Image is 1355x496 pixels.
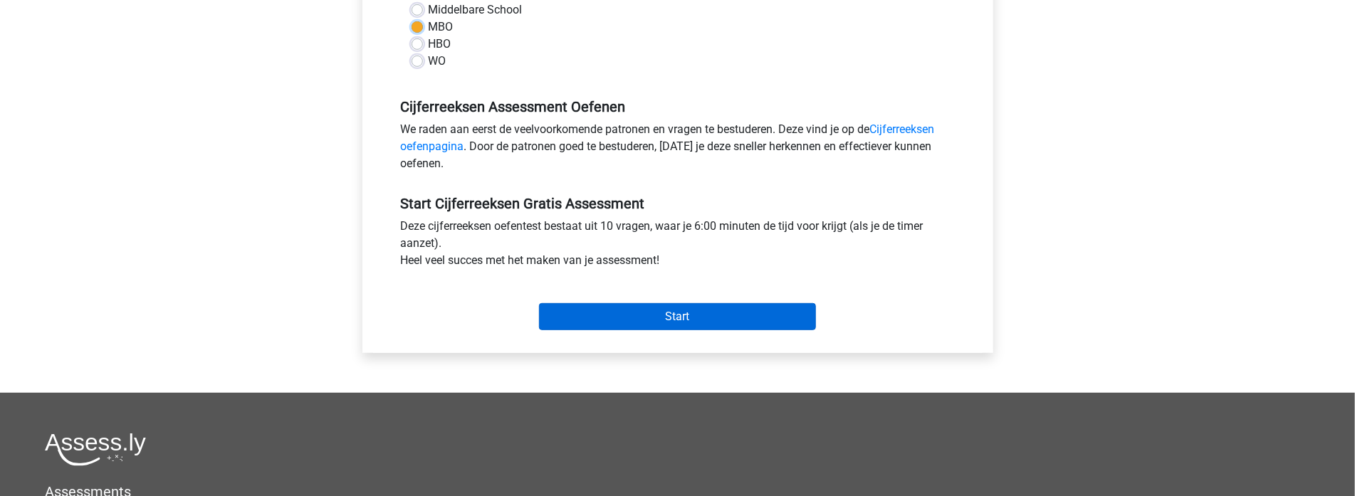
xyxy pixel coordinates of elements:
[390,218,966,275] div: Deze cijferreeksen oefentest bestaat uit 10 vragen, waar je 6:00 minuten de tijd voor krijgt (als...
[429,53,446,70] label: WO
[539,303,816,330] input: Start
[45,433,146,466] img: Assessly logo
[429,36,451,53] label: HBO
[401,195,955,212] h5: Start Cijferreeksen Gratis Assessment
[429,1,523,19] label: Middelbare School
[390,121,966,178] div: We raden aan eerst de veelvoorkomende patronen en vragen te bestuderen. Deze vind je op de . Door...
[401,98,955,115] h5: Cijferreeksen Assessment Oefenen
[429,19,454,36] label: MBO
